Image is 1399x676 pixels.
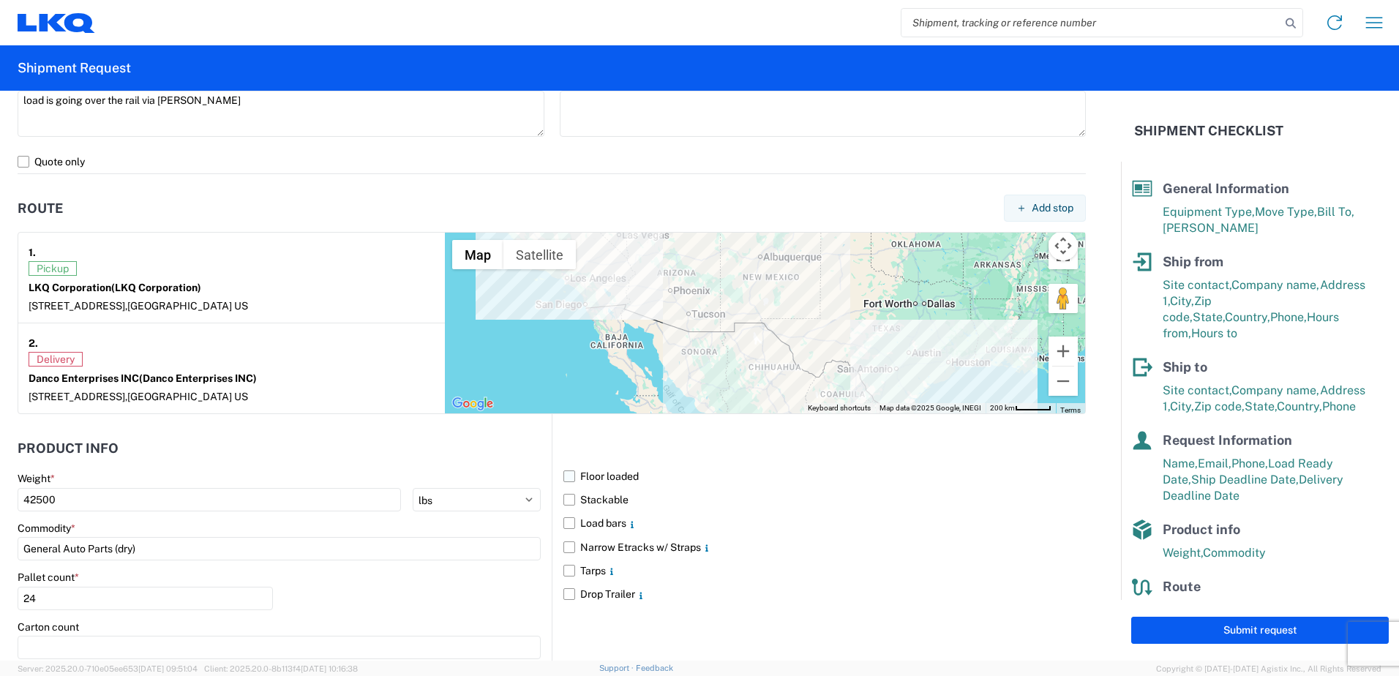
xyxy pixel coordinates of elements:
span: Request Information [1163,432,1292,448]
span: Client: 2025.20.0-8b113f4 [204,664,358,673]
span: Ship to [1163,359,1207,375]
span: [STREET_ADDRESS], [29,391,127,402]
span: [DATE] 10:16:38 [301,664,358,673]
span: 200 km [990,404,1015,412]
label: Load bars [563,511,1086,535]
span: Map data ©2025 Google, INEGI [879,404,981,412]
span: Country, [1277,399,1322,413]
a: Feedback [636,664,673,672]
a: Support [599,664,636,672]
span: Phone, [1231,457,1268,470]
span: (LKQ Corporation) [111,282,201,293]
span: Product info [1163,522,1240,537]
button: Add stop [1004,195,1086,222]
button: Keyboard shortcuts [808,403,871,413]
label: Pallet count [18,571,79,584]
button: Map camera controls [1049,231,1078,260]
span: (Danco Enterprises INC) [139,372,257,384]
span: [PERSON_NAME] [1163,221,1259,235]
span: Commodity [1203,546,1266,560]
h2: Shipment Request [18,59,131,77]
span: Delivery [29,352,83,367]
h2: Shipment Checklist [1134,122,1283,140]
h2: Product Info [18,441,119,456]
strong: 1. [29,243,36,261]
span: General Information [1163,181,1289,196]
button: Show satellite imagery [503,240,576,269]
button: Map Scale: 200 km per 46 pixels [986,403,1056,413]
label: Narrow Etracks w/ Straps [563,536,1086,559]
label: Weight [18,472,55,485]
span: Country, [1225,310,1270,324]
span: Site contact, [1163,278,1231,292]
span: State, [1193,310,1225,324]
label: Tarps [563,559,1086,582]
img: Google [449,394,497,413]
button: Zoom out [1049,367,1078,396]
span: Ship Deadline Date, [1191,473,1299,487]
span: Move Type, [1255,205,1317,219]
label: Commodity [18,522,75,535]
button: Show street map [452,240,503,269]
span: Add stop [1032,201,1073,215]
span: Phone, [1270,310,1307,324]
span: Copyright © [DATE]-[DATE] Agistix Inc., All Rights Reserved [1156,662,1381,675]
strong: Danco Enterprises INC [29,372,257,384]
span: City, [1170,294,1194,308]
input: Shipment, tracking or reference number [901,9,1280,37]
span: [STREET_ADDRESS], [29,300,127,312]
a: Open this area in Google Maps (opens a new window) [449,394,497,413]
span: Hours to [1191,326,1237,340]
span: Email, [1198,457,1231,470]
span: City, [1170,399,1194,413]
strong: 2. [29,334,38,352]
span: [DATE] 09:51:04 [138,664,198,673]
h2: Route [18,201,63,216]
button: Zoom in [1049,337,1078,366]
span: [GEOGRAPHIC_DATA] US [127,300,248,312]
span: Bill To, [1317,205,1354,219]
span: Route [1163,579,1201,594]
button: Drag Pegman onto the map to open Street View [1049,284,1078,313]
span: State, [1245,399,1277,413]
label: Stackable [563,488,1086,511]
span: Equipment Type, [1163,205,1255,219]
span: Zip code, [1194,399,1245,413]
label: Quote only [18,150,1086,173]
label: Carton count [18,620,79,634]
a: Terms [1060,406,1081,414]
span: Company name, [1231,278,1320,292]
label: Floor loaded [563,465,1086,488]
span: Weight, [1163,546,1203,560]
span: Pickup [29,261,77,276]
span: Name, [1163,457,1198,470]
span: Server: 2025.20.0-710e05ee653 [18,664,198,673]
label: Drop Trailer [563,582,1086,606]
strong: LKQ Corporation [29,282,201,293]
span: Site contact, [1163,383,1231,397]
button: Submit request [1131,617,1389,644]
span: Company name, [1231,383,1320,397]
span: Ship from [1163,254,1223,269]
span: Phone [1322,399,1356,413]
span: [GEOGRAPHIC_DATA] US [127,391,248,402]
